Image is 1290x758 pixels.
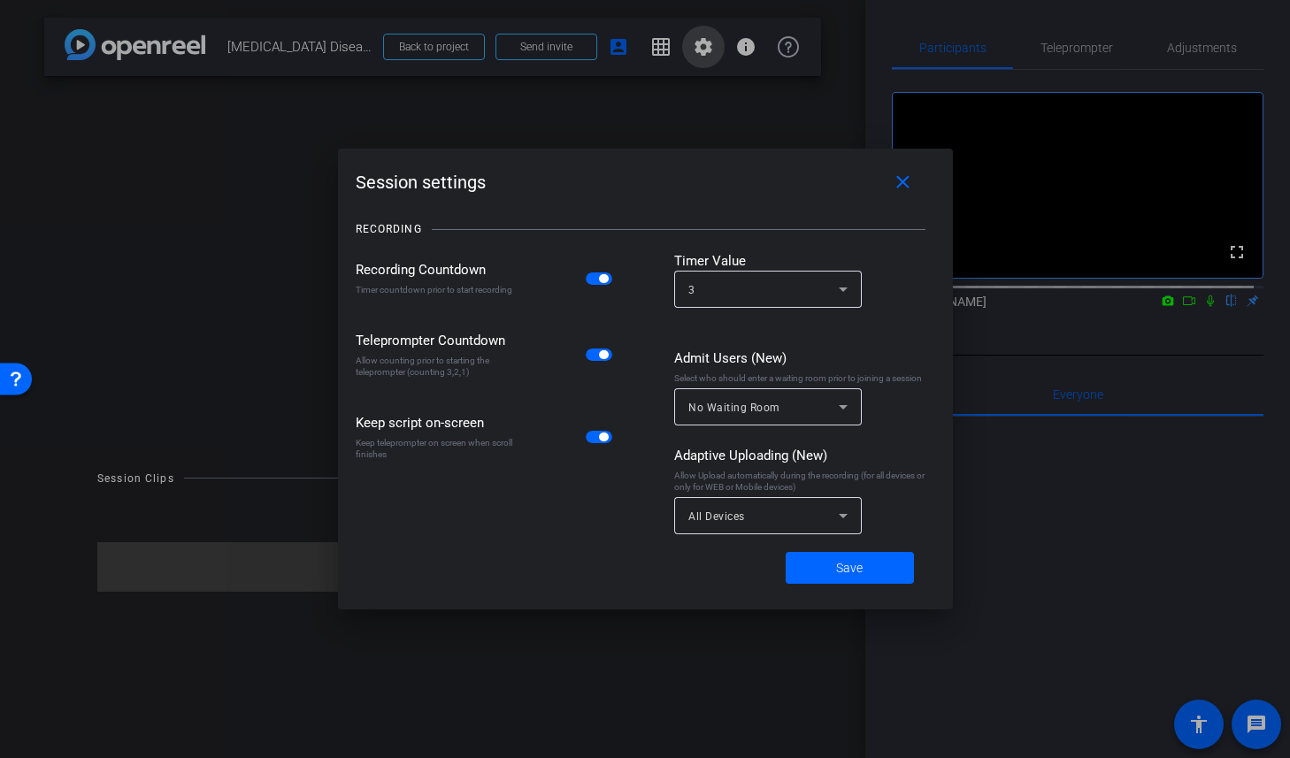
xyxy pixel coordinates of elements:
mat-icon: close [892,172,914,194]
div: Session settings [356,166,935,198]
div: Adaptive Uploading (New) [674,446,935,465]
div: Allow Upload automatically during the recording (for all devices or only for WEB or Mobile devices) [674,470,935,493]
span: 3 [688,284,695,296]
span: Save [836,559,863,578]
openreel-title-line: RECORDING [356,207,935,251]
div: Recording Countdown [356,260,519,279]
div: Allow counting prior to starting the teleprompter (counting 3,2,1) [356,355,519,378]
button: Save [786,552,914,584]
div: Admit Users (New) [674,348,935,368]
div: Teleprompter Countdown [356,331,519,350]
div: Select who should enter a waiting room prior to joining a session [674,372,935,384]
div: Keep script on-screen [356,413,519,433]
div: RECORDING [356,220,422,238]
span: All Devices [688,510,745,523]
div: Timer Value [674,251,935,271]
span: No Waiting Room [688,402,780,414]
div: Timer countdown prior to start recording [356,284,519,295]
div: Keep teleprompter on screen when scroll finishes [356,437,519,460]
